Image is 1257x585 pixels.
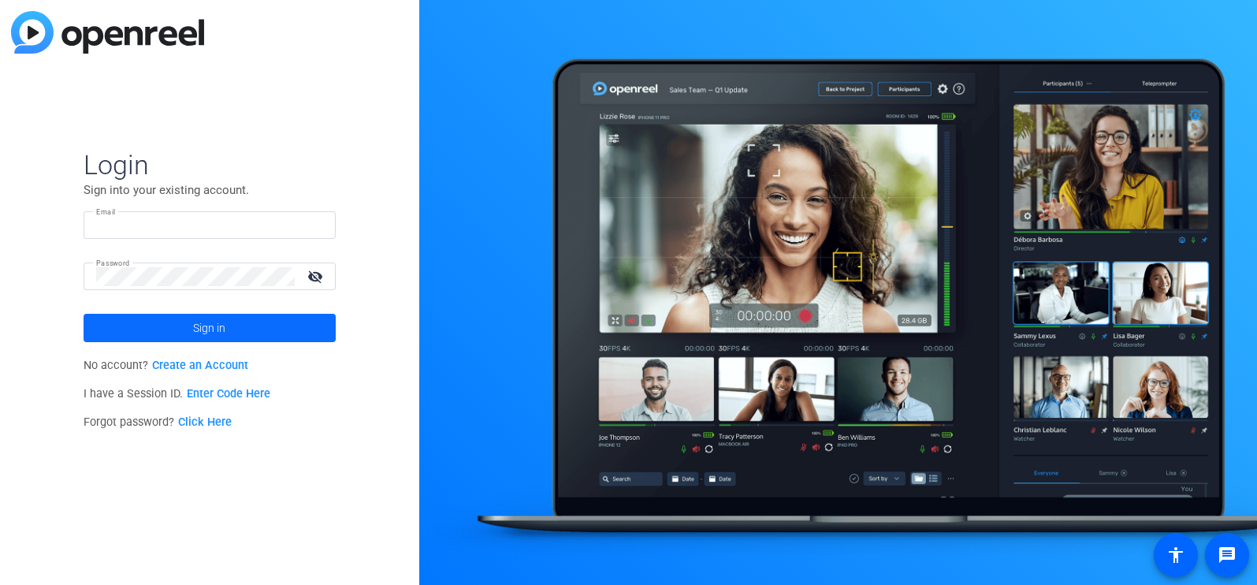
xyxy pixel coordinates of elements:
[187,387,270,401] a: Enter Code Here
[84,359,248,372] span: No account?
[178,415,232,429] a: Click Here
[1218,546,1237,565] mat-icon: message
[96,259,130,267] mat-label: Password
[84,148,336,181] span: Login
[84,387,270,401] span: I have a Session ID.
[1166,546,1185,565] mat-icon: accessibility
[84,314,336,342] button: Sign in
[193,308,225,348] span: Sign in
[96,207,116,216] mat-label: Email
[11,11,204,54] img: blue-gradient.svg
[84,181,336,199] p: Sign into your existing account.
[96,216,323,235] input: Enter Email Address
[152,359,248,372] a: Create an Account
[84,415,232,429] span: Forgot password?
[298,265,336,288] mat-icon: visibility_off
